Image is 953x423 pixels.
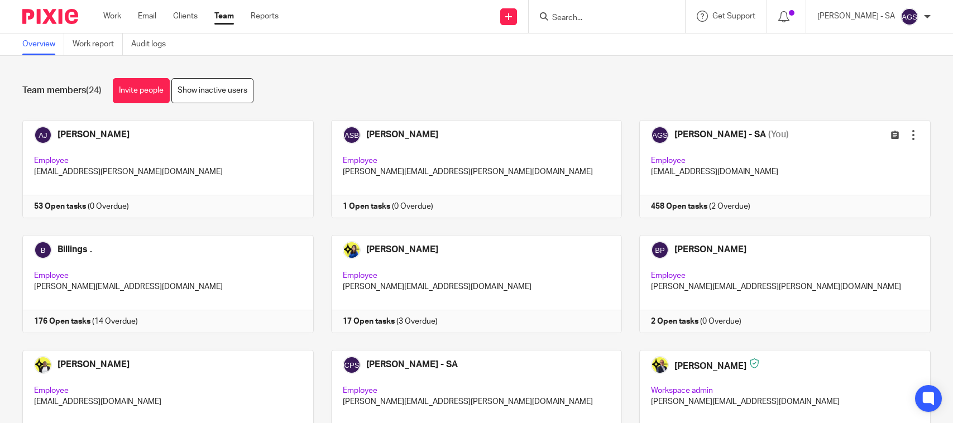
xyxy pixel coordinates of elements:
a: Show inactive users [171,78,253,103]
span: (24) [86,86,102,95]
a: Team [214,11,234,22]
a: Reports [251,11,279,22]
a: Audit logs [131,33,174,55]
img: svg%3E [901,8,918,26]
p: [PERSON_NAME] - SA [817,11,895,22]
img: Pixie [22,9,78,24]
h1: Team members [22,85,102,97]
a: Clients [173,11,198,22]
a: Invite people [113,78,170,103]
a: Work report [73,33,123,55]
a: Email [138,11,156,22]
a: Overview [22,33,64,55]
input: Search [551,13,652,23]
a: Work [103,11,121,22]
span: Get Support [712,12,755,20]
